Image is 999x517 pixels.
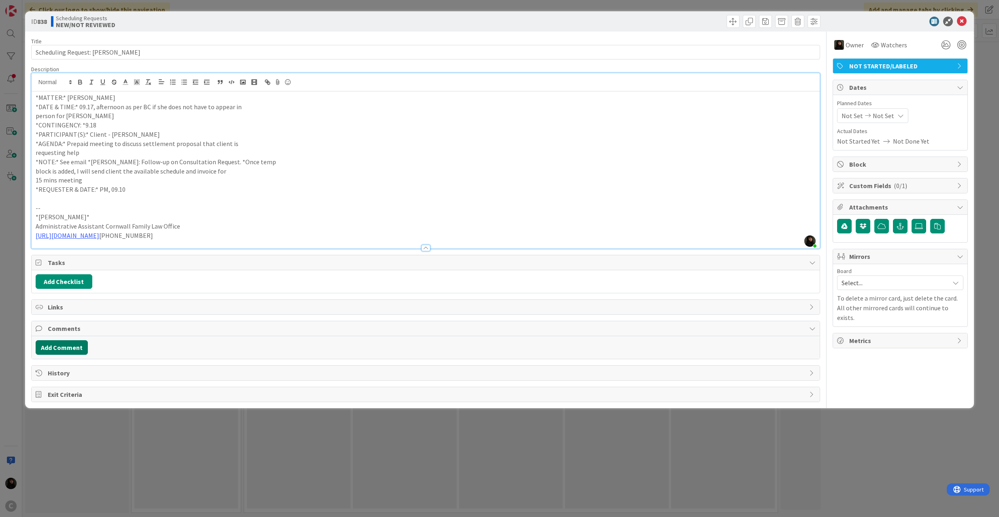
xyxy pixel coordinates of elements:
[36,212,816,222] p: *[PERSON_NAME]*
[36,111,816,121] p: person for [PERSON_NAME]
[837,136,880,146] span: Not Started Yet
[36,130,816,139] p: *PARTICIPANT(S):* Client - [PERSON_NAME]
[36,121,816,130] p: *CONTINGENCY: *9.18
[893,136,929,146] span: Not Done Yet
[31,17,47,26] span: ID
[36,340,88,355] button: Add Comment
[48,390,806,399] span: Exit Criteria
[849,202,953,212] span: Attachments
[36,222,816,231] p: Administrative Assistant Cornwall Family Law Office
[894,182,907,190] span: ( 0/1 )
[36,176,816,185] p: 15 mins meeting
[846,40,864,50] span: Owner
[36,274,92,289] button: Add Checklist
[842,277,945,288] span: Select...
[837,268,852,274] span: Board
[36,203,816,213] p: --
[31,38,42,45] label: Title
[873,111,894,121] span: Not Set
[37,17,47,25] b: 838
[881,40,907,50] span: Watchers
[36,157,816,167] p: *NOTE:* See email *[PERSON_NAME]: Follow-up on Consultation Request. *Once temp
[36,231,816,240] p: [PHONE_NUMBER]
[48,258,806,267] span: Tasks
[36,93,816,102] p: *MATTER:* [PERSON_NAME]
[36,148,816,157] p: requesting help
[31,66,59,73] span: Description
[48,302,806,312] span: Links
[56,21,115,28] b: NEW/NOT REVIEWED
[36,231,99,239] a: [URL][DOMAIN_NAME]
[56,15,115,21] span: Scheduling Requests
[842,111,863,121] span: Not Set
[36,185,816,194] p: *REQUESTER & DATE:* PM, 09.10
[849,83,953,92] span: Dates
[837,127,963,136] span: Actual Dates
[36,139,816,148] p: *AGENDA:* Prepaid meeting to discuss settlement proposal that client is
[48,324,806,333] span: Comments
[804,235,816,247] img: xZDIgFEXJ2bLOewZ7ObDEULuHMaA3y1N.PNG
[849,181,953,191] span: Custom Fields
[849,61,953,71] span: NOT STARTED/LABELED
[36,102,816,112] p: *DATE & TIME:* 09.17, afternoon as per BC if she does not have to appear in
[837,99,963,108] span: Planned Dates
[36,167,816,176] p: block is added, I will send client the available schedule and invoice for
[834,40,844,50] img: ES
[849,159,953,169] span: Block
[31,45,820,59] input: type card name here...
[849,252,953,261] span: Mirrors
[837,293,963,322] p: To delete a mirror card, just delete the card. All other mirrored cards will continue to exists.
[849,336,953,345] span: Metrics
[48,368,806,378] span: History
[17,1,37,11] span: Support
